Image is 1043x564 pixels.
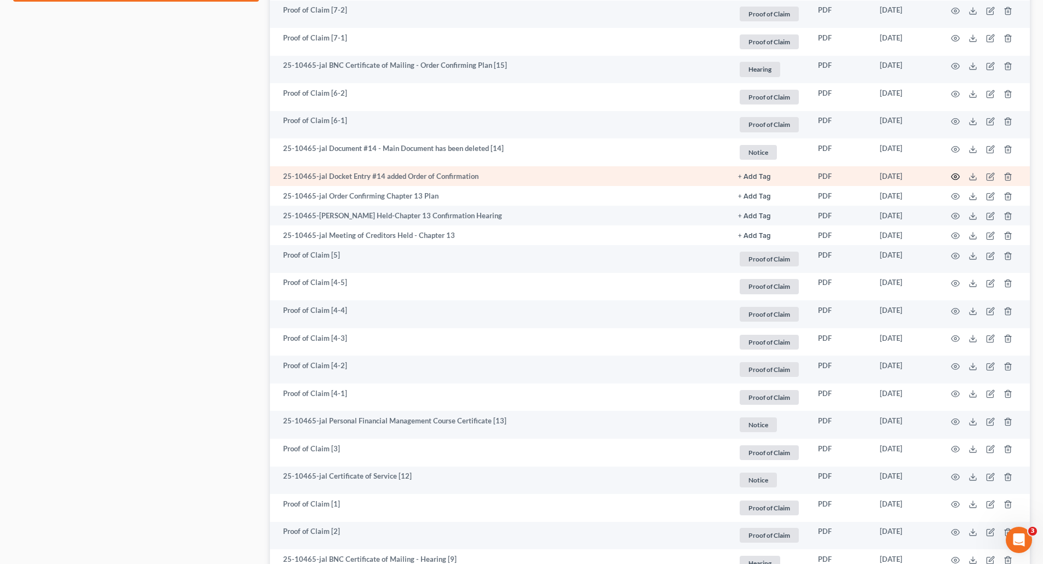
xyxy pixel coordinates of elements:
[809,186,871,206] td: PDF
[270,56,729,84] td: 25-10465-jal BNC Certificate of Mailing - Order Confirming Plan [15]
[740,117,799,132] span: Proof of Claim
[871,467,938,495] td: [DATE]
[738,499,800,517] a: Proof of Claim
[738,211,800,221] a: + Add Tag
[871,522,938,550] td: [DATE]
[809,245,871,273] td: PDF
[738,388,800,406] a: Proof of Claim
[270,166,729,186] td: 25-10465-jal Docket Entry #14 added Order of Confirmation
[270,494,729,522] td: Proof of Claim [1]
[740,279,799,294] span: Proof of Claim
[740,34,799,49] span: Proof of Claim
[270,328,729,356] td: Proof of Claim [4-3]
[871,328,938,356] td: [DATE]
[871,383,938,411] td: [DATE]
[740,307,799,322] span: Proof of Claim
[738,526,800,544] a: Proof of Claim
[809,1,871,28] td: PDF
[809,111,871,139] td: PDF
[809,411,871,439] td: PDF
[738,173,771,181] button: + Add Tag
[738,230,800,241] a: + Add Tag
[740,528,799,543] span: Proof of Claim
[738,33,800,51] a: Proof of Claim
[740,145,777,160] span: Notice
[738,333,800,351] a: Proof of Claim
[809,273,871,301] td: PDF
[738,171,800,182] a: + Add Tag
[270,300,729,328] td: Proof of Claim [4-4]
[809,83,871,111] td: PDF
[871,494,938,522] td: [DATE]
[270,245,729,273] td: Proof of Claim [5]
[738,250,800,268] a: Proof of Claim
[809,300,871,328] td: PDF
[738,5,800,23] a: Proof of Claim
[871,206,938,225] td: [DATE]
[1028,527,1037,536] span: 3
[270,356,729,383] td: Proof of Claim [4-2]
[738,191,800,201] a: + Add Tag
[871,28,938,56] td: [DATE]
[738,416,800,434] a: Notice
[871,300,938,328] td: [DATE]
[270,111,729,139] td: Proof of Claim [6-1]
[871,245,938,273] td: [DATE]
[809,356,871,383] td: PDF
[270,186,729,206] td: 25-10465-jal Order Confirming Chapter 13 Plan
[740,390,799,405] span: Proof of Claim
[809,439,871,467] td: PDF
[1006,527,1032,553] iframe: Intercom live chat
[738,213,771,220] button: + Add Tag
[740,501,799,515] span: Proof of Claim
[270,28,729,56] td: Proof of Claim [7-1]
[871,138,938,166] td: [DATE]
[871,111,938,139] td: [DATE]
[738,88,800,106] a: Proof of Claim
[270,522,729,550] td: Proof of Claim [2]
[871,1,938,28] td: [DATE]
[871,83,938,111] td: [DATE]
[809,166,871,186] td: PDF
[871,186,938,206] td: [DATE]
[809,494,871,522] td: PDF
[738,361,800,379] a: Proof of Claim
[738,277,800,295] a: Proof of Claim
[738,193,771,200] button: + Add Tag
[809,383,871,411] td: PDF
[809,467,871,495] td: PDF
[738,115,800,133] a: Proof of Claim
[738,305,800,323] a: Proof of Claim
[270,273,729,301] td: Proof of Claim [4-5]
[809,522,871,550] td: PDF
[270,467,729,495] td: 25-10465-jal Certificate of Service [12]
[871,56,938,84] td: [DATE]
[871,356,938,383] td: [DATE]
[809,225,871,245] td: PDF
[270,439,729,467] td: Proof of Claim [3]
[270,411,729,439] td: 25-10465-jal Personal Financial Management Course Certificate [13]
[809,206,871,225] td: PDF
[738,232,771,240] button: + Add Tag
[809,28,871,56] td: PDF
[270,225,729,245] td: 25-10465-jal Meeting of Creditors Held - Chapter 13
[740,473,777,487] span: Notice
[270,383,729,411] td: Proof of Claim [4-1]
[740,445,799,460] span: Proof of Claim
[270,206,729,225] td: 25-10465-[PERSON_NAME] Held-Chapter 13 Confirmation Hearing
[738,471,800,489] a: Notice
[738,60,800,78] a: Hearing
[740,62,780,77] span: Hearing
[270,1,729,28] td: Proof of Claim [7-2]
[809,56,871,84] td: PDF
[871,166,938,186] td: [DATE]
[809,138,871,166] td: PDF
[270,83,729,111] td: Proof of Claim [6-2]
[871,439,938,467] td: [DATE]
[738,143,800,161] a: Notice
[270,138,729,166] td: 25-10465-jal Document #14 - Main Document has been deleted [14]
[871,273,938,301] td: [DATE]
[738,444,800,462] a: Proof of Claim
[740,417,777,432] span: Notice
[740,335,799,350] span: Proof of Claim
